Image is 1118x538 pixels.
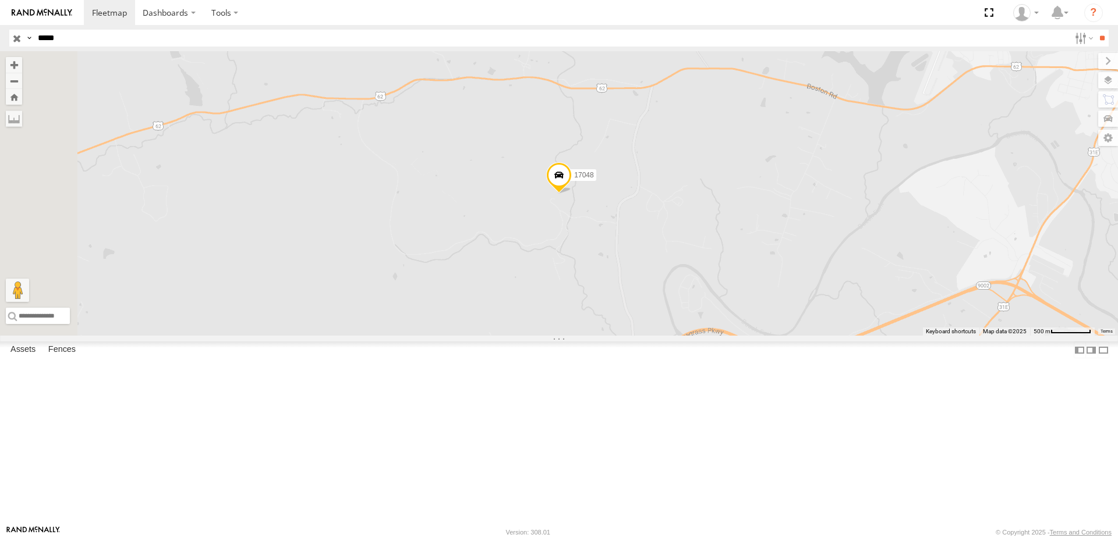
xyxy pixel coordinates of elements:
[6,89,22,105] button: Zoom Home
[1098,341,1109,358] label: Hide Summary Table
[1050,529,1112,536] a: Terms and Conditions
[1070,30,1095,47] label: Search Filter Options
[1030,327,1095,336] button: Map Scale: 500 m per 66 pixels
[6,111,22,127] label: Measure
[6,279,29,302] button: Drag Pegman onto the map to open Street View
[1085,341,1097,358] label: Dock Summary Table to the Right
[12,9,72,17] img: rand-logo.svg
[1074,341,1085,358] label: Dock Summary Table to the Left
[24,30,34,47] label: Search Query
[983,328,1027,334] span: Map data ©2025
[5,342,41,358] label: Assets
[574,171,593,179] span: 17048
[1101,329,1113,334] a: Terms (opens in new tab)
[6,526,60,538] a: Visit our Website
[1084,3,1103,22] i: ?
[43,342,82,358] label: Fences
[6,57,22,73] button: Zoom in
[506,529,550,536] div: Version: 308.01
[6,73,22,89] button: Zoom out
[996,529,1112,536] div: © Copyright 2025 -
[1009,4,1043,22] div: Paul Withrow
[1098,130,1118,146] label: Map Settings
[1034,328,1050,334] span: 500 m
[926,327,976,336] button: Keyboard shortcuts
